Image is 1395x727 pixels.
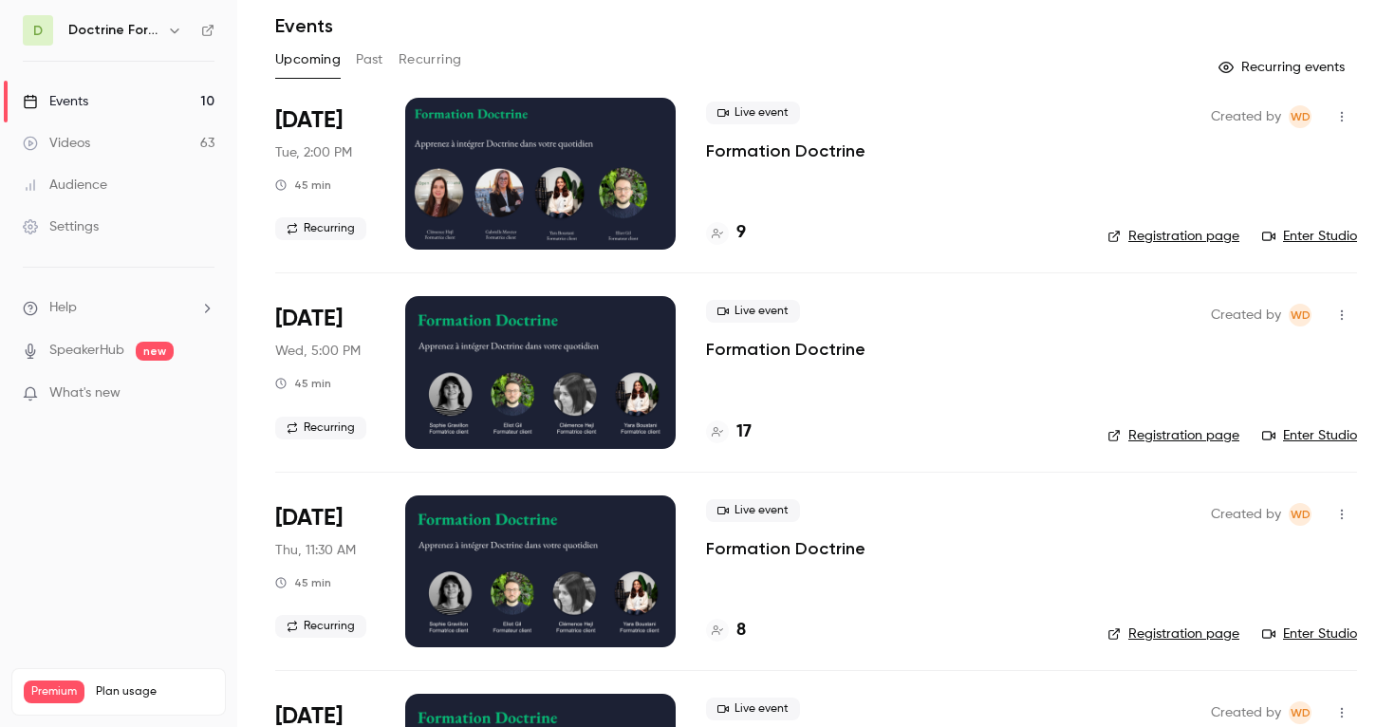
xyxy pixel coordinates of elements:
[275,98,375,250] div: Sep 23 Tue, 2:00 PM (Europe/Paris)
[275,217,366,240] span: Recurring
[706,140,865,162] a: Formation Doctrine
[136,342,174,361] span: new
[275,503,343,533] span: [DATE]
[1291,304,1311,326] span: WD
[706,698,800,720] span: Live event
[275,304,343,334] span: [DATE]
[1262,426,1357,445] a: Enter Studio
[49,383,121,403] span: What's new
[275,296,375,448] div: Sep 24 Wed, 5:00 PM (Europe/Paris)
[275,177,331,193] div: 45 min
[1211,105,1281,128] span: Created by
[736,220,746,246] h4: 9
[1211,503,1281,526] span: Created by
[706,220,746,246] a: 9
[1107,426,1239,445] a: Registration page
[275,495,375,647] div: Sep 25 Thu, 11:30 AM (Europe/Paris)
[1291,503,1311,526] span: WD
[49,341,124,361] a: SpeakerHub
[23,92,88,111] div: Events
[1289,701,1311,724] span: Webinar Doctrine
[24,680,84,703] span: Premium
[275,143,352,162] span: Tue, 2:00 PM
[23,298,214,318] li: help-dropdown-opener
[356,45,383,75] button: Past
[275,541,356,560] span: Thu, 11:30 AM
[1262,227,1357,246] a: Enter Studio
[706,499,800,522] span: Live event
[33,21,43,41] span: D
[1289,304,1311,326] span: Webinar Doctrine
[1211,701,1281,724] span: Created by
[275,376,331,391] div: 45 min
[1262,624,1357,643] a: Enter Studio
[1211,304,1281,326] span: Created by
[275,105,343,136] span: [DATE]
[1107,227,1239,246] a: Registration page
[275,417,366,439] span: Recurring
[1291,701,1311,724] span: WD
[275,45,341,75] button: Upcoming
[275,575,331,590] div: 45 min
[706,338,865,361] a: Formation Doctrine
[706,618,746,643] a: 8
[49,298,77,318] span: Help
[1289,105,1311,128] span: Webinar Doctrine
[1107,624,1239,643] a: Registration page
[23,217,99,236] div: Settings
[192,385,214,402] iframe: Noticeable Trigger
[1210,52,1357,83] button: Recurring events
[706,102,800,124] span: Live event
[706,300,800,323] span: Live event
[275,342,361,361] span: Wed, 5:00 PM
[23,176,107,195] div: Audience
[399,45,462,75] button: Recurring
[275,615,366,638] span: Recurring
[1289,503,1311,526] span: Webinar Doctrine
[275,14,333,37] h1: Events
[1291,105,1311,128] span: WD
[706,419,752,445] a: 17
[23,134,90,153] div: Videos
[736,419,752,445] h4: 17
[96,684,214,699] span: Plan usage
[736,618,746,643] h4: 8
[68,21,159,40] h6: Doctrine Formation Corporate
[706,537,865,560] a: Formation Doctrine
